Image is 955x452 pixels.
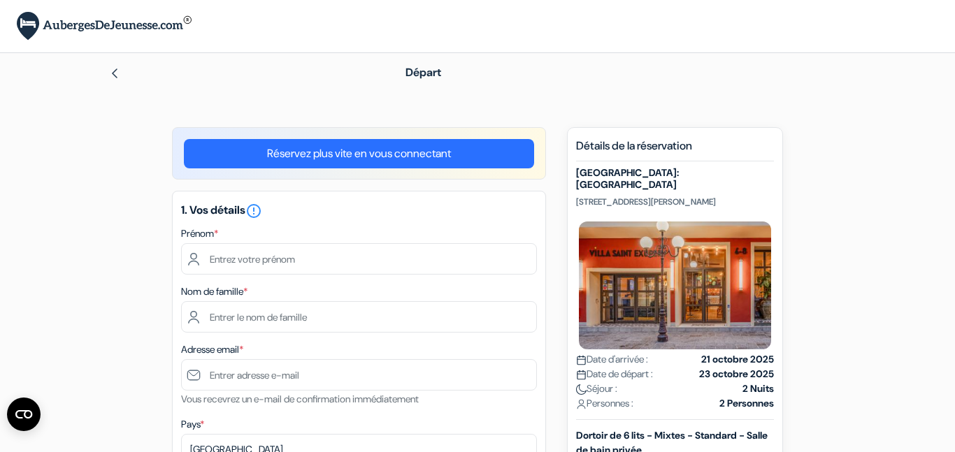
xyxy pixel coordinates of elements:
p: [STREET_ADDRESS][PERSON_NAME] [576,196,774,207]
a: error_outline [245,203,262,217]
strong: 2 Personnes [719,396,774,411]
label: Prénom [181,226,218,241]
i: error_outline [245,203,262,219]
span: Départ [405,65,441,80]
label: Adresse email [181,342,243,357]
input: Entrer le nom de famille [181,301,537,333]
span: Date d'arrivée : [576,352,648,367]
input: Entrez votre prénom [181,243,537,275]
img: user_icon.svg [576,399,587,409]
small: Vous recevrez un e-mail de confirmation immédiatement [181,393,419,405]
h5: 1. Vos détails [181,203,537,219]
strong: 2 Nuits [742,381,774,396]
img: AubergesDeJeunesse.com [17,12,192,41]
img: calendar.svg [576,355,587,365]
h5: Détails de la réservation [576,139,774,161]
label: Nom de famille [181,284,247,299]
span: Date de départ : [576,367,653,381]
a: Réservez plus vite en vous connectant [184,139,534,168]
strong: 23 octobre 2025 [699,367,774,381]
img: calendar.svg [576,370,587,380]
span: Personnes : [576,396,633,411]
input: Entrer adresse e-mail [181,359,537,391]
strong: 21 octobre 2025 [701,352,774,367]
button: Ouvrir le widget CMP [7,398,41,431]
label: Pays [181,417,204,432]
img: moon.svg [576,384,587,395]
img: left_arrow.svg [109,68,120,79]
span: Séjour : [576,381,617,396]
h5: [GEOGRAPHIC_DATA]: [GEOGRAPHIC_DATA] [576,167,774,191]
